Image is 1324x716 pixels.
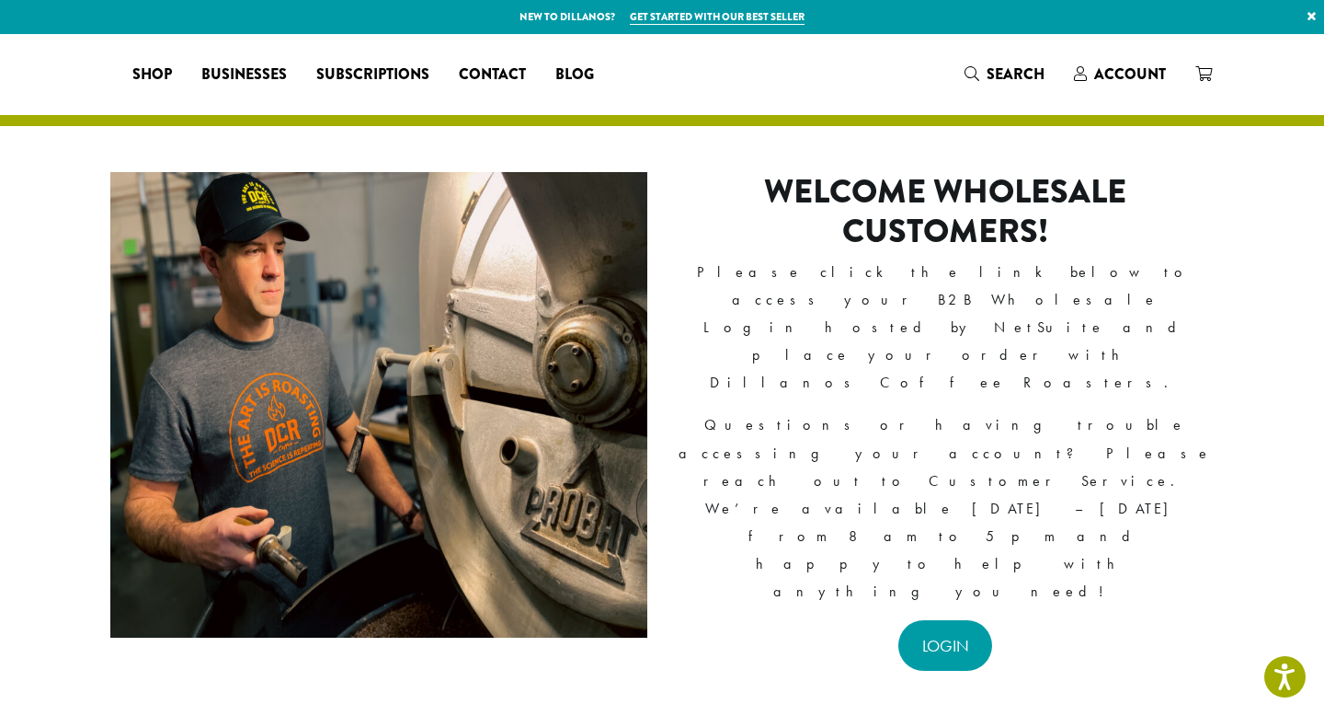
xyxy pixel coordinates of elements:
[118,60,187,89] a: Shop
[201,64,287,87] span: Businesses
[1094,64,1166,85] span: Account
[677,172,1214,251] h2: Welcome Wholesale Customers!
[132,64,172,87] span: Shop
[459,64,526,87] span: Contact
[987,64,1044,85] span: Search
[950,59,1059,89] a: Search
[316,64,429,87] span: Subscriptions
[555,64,594,87] span: Blog
[677,411,1214,606] p: Questions or having trouble accessing your account? Please reach out to Customer Service. We’re a...
[898,620,993,671] a: LOGIN
[630,9,805,25] a: Get started with our best seller
[677,259,1214,397] p: Please click the link below to access your B2B Wholesale Login hosted by NetSuite and place your ...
